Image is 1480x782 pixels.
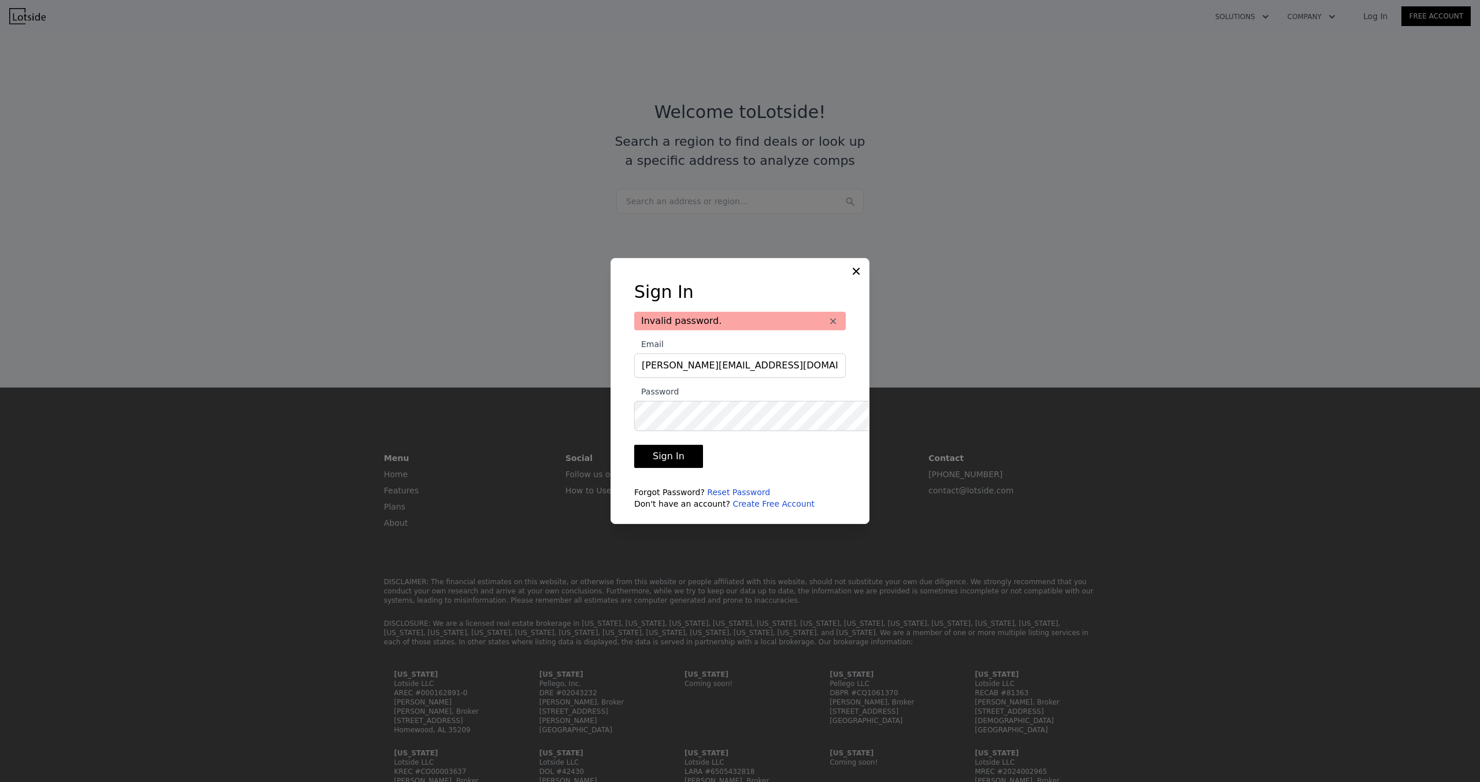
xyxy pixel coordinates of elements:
button: Sign In [634,445,703,468]
span: Password [634,387,679,396]
input: Password [634,401,899,431]
span: Email [634,340,664,349]
a: Create Free Account [732,499,815,508]
h3: Sign In [634,282,846,303]
button: × [827,315,839,327]
div: Invalid password. [634,312,846,330]
div: Forgot Password? Don't have an account? [634,486,846,510]
a: Reset Password [707,488,770,497]
input: Email [634,353,846,378]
